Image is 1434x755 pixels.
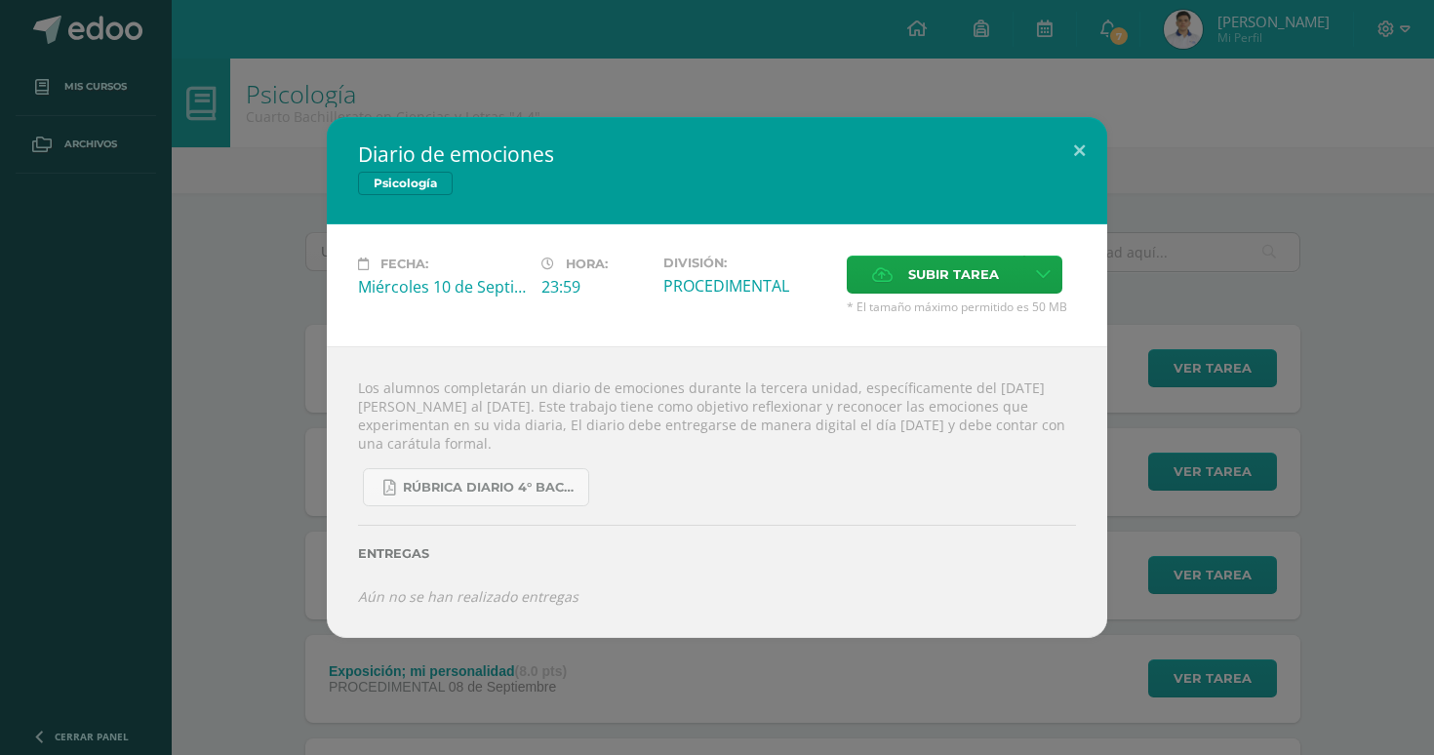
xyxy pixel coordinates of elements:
[358,587,578,606] i: Aún no se han realizado entregas
[663,256,831,270] label: División:
[847,298,1076,315] span: * El tamaño máximo permitido es 50 MB
[363,468,589,506] a: RÚBRICA DIARIO 4° BACHI.pdf
[358,276,526,298] div: Miércoles 10 de Septiembre
[663,275,831,297] div: PROCEDIMENTAL
[327,346,1107,637] div: Los alumnos completarán un diario de emociones durante la tercera unidad, específicamente del [DA...
[403,480,578,496] span: RÚBRICA DIARIO 4° BACHI.pdf
[380,257,428,271] span: Fecha:
[541,276,648,298] div: 23:59
[1052,117,1107,183] button: Close (Esc)
[908,257,999,293] span: Subir tarea
[358,172,453,195] span: Psicología
[566,257,608,271] span: Hora:
[358,140,1076,168] h2: Diario de emociones
[358,546,1076,561] label: Entregas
